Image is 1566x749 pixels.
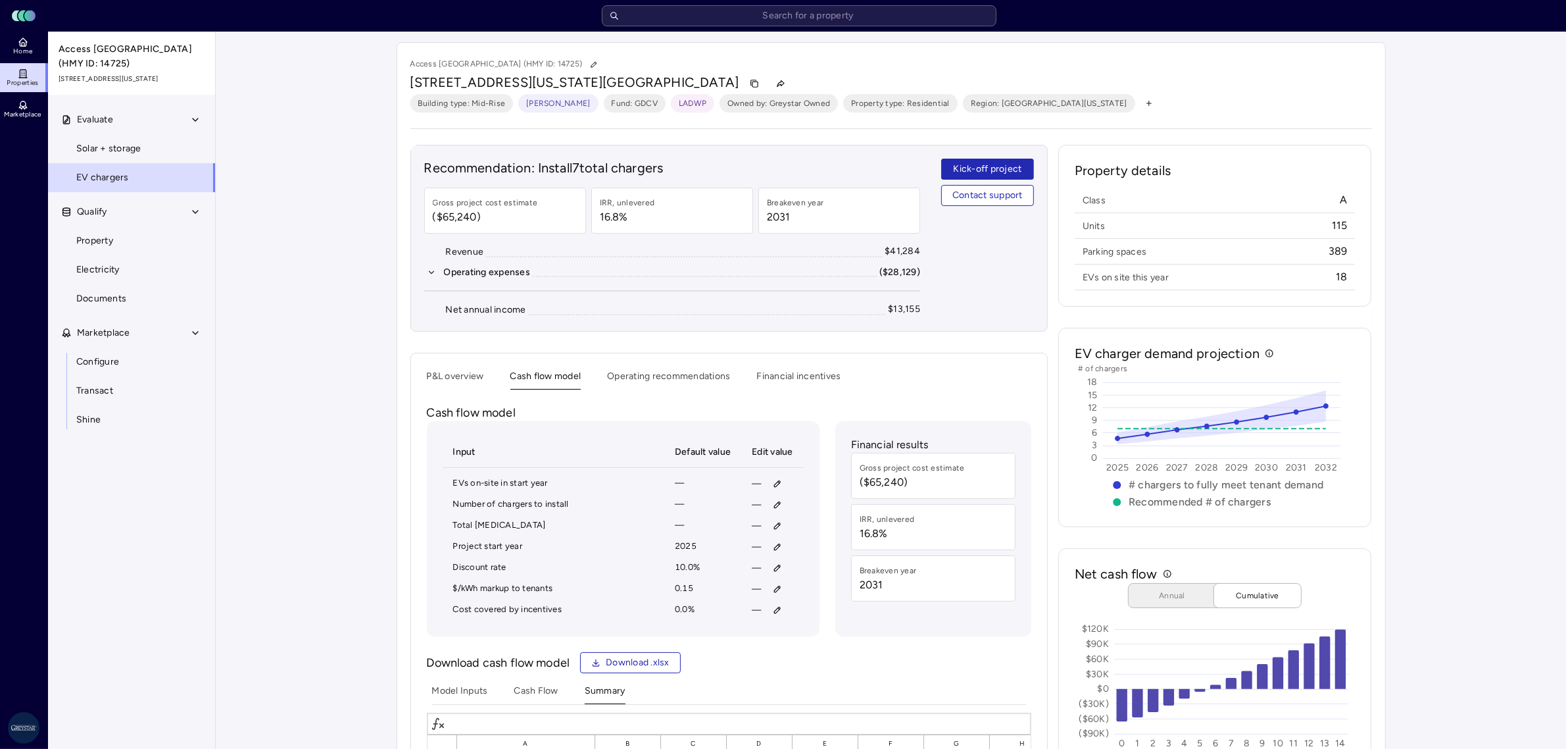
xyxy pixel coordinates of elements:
[585,684,625,704] button: Summary
[767,209,824,225] span: 2031
[47,284,216,313] a: Documents
[580,652,681,673] button: Download .xlsx
[602,5,996,26] input: Search for a property
[77,205,107,219] span: Qualify
[76,142,141,156] span: Solar + storage
[752,498,761,512] span: —
[664,557,741,579] td: 10.0%
[47,226,216,255] a: Property
[1139,589,1205,602] span: Annual
[418,97,506,110] span: Building type: Mid-Rise
[518,94,598,113] button: [PERSON_NAME]
[77,113,113,127] span: Evaluate
[444,265,531,280] div: Operating expenses
[47,134,216,163] a: Solar + storage
[860,513,915,526] div: IRR, unlevered
[445,245,483,259] div: Revenue
[432,684,488,704] button: Model Inputs
[664,494,741,515] td: —
[424,265,921,280] button: Operating expenses($28,129)
[1195,463,1218,474] text: 2028
[1083,271,1169,284] span: EVs on site this year
[888,302,920,317] div: $13,155
[1097,683,1109,694] text: $0
[860,526,915,542] span: 16.8%
[860,577,917,593] span: 2031
[612,97,658,110] span: Fund: GDCV
[664,437,741,468] th: Default value
[510,369,581,390] button: Cash flow model
[664,600,741,621] td: 0.0%
[1329,244,1348,259] span: 389
[1083,245,1147,258] span: Parking spaces
[1088,390,1098,401] text: 15
[1286,463,1307,474] text: 2031
[1225,463,1248,474] text: 2029
[757,369,841,390] button: Financial incentives
[1092,440,1097,451] text: 3
[427,369,484,390] button: P&L overview
[600,196,655,209] div: IRR, unlevered
[13,47,32,55] span: Home
[1078,364,1127,373] text: # of chargers
[48,105,216,134] button: Evaluate
[1336,270,1348,284] span: 18
[860,475,965,490] span: ($65,240)
[76,384,113,398] span: Transact
[1083,220,1105,232] span: Units
[514,684,558,704] button: Cash Flow
[971,97,1127,110] span: Region: [GEOGRAPHIC_DATA][US_STATE]
[860,461,965,475] div: Gross project cost estimate
[1255,463,1278,474] text: 2030
[410,94,514,113] button: Building type: Mid-Rise
[752,561,761,575] span: —
[76,234,113,248] span: Property
[606,656,670,670] span: Download .xlsx
[76,413,101,427] span: Shine
[720,94,838,113] button: Owned by: Greystar Owned
[664,579,741,600] td: 0.15
[752,540,761,554] span: —
[1079,729,1109,740] text: ($90K)
[879,265,920,280] div: ($28,129)
[1136,463,1158,474] text: 2026
[1075,565,1158,583] h2: Net cash flow
[1106,463,1129,474] text: 2025
[1092,415,1097,426] text: 9
[664,473,741,494] td: —
[1088,402,1098,413] text: 12
[752,519,761,533] span: —
[1315,463,1337,474] text: 2032
[47,255,216,284] a: Electricity
[1082,624,1109,635] text: $120K
[433,196,538,209] div: Gross project cost estimate
[941,159,1034,180] button: Kick-off project
[76,355,119,369] span: Configure
[752,477,761,491] span: —
[941,185,1034,206] button: Contact support
[410,74,603,90] span: [STREET_ADDRESS][US_STATE]
[76,170,129,185] span: EV chargers
[1075,161,1356,190] h2: Property details
[443,579,665,600] td: $/kWh markup to tenants
[727,97,830,110] span: Owned by: Greystar Owned
[604,94,666,113] button: Fund: GDCV
[48,197,216,226] button: Qualify
[851,97,950,110] span: Property type: Residential
[953,162,1021,176] span: Kick-off project
[59,74,206,84] span: [STREET_ADDRESS][US_STATE]
[664,536,741,557] td: 2025
[679,97,706,110] span: LADWP
[1079,698,1109,710] text: ($30K)
[860,564,917,577] div: Breakeven year
[752,603,761,617] span: —
[443,473,665,494] td: EVs on-site in start year
[1075,344,1260,363] h2: EV charger demand projection
[59,42,206,71] span: Access [GEOGRAPHIC_DATA] (HMY ID: 14725)
[76,263,120,277] span: Electricity
[1087,377,1098,388] text: 18
[1340,193,1347,207] span: A
[600,209,655,225] span: 16.8%
[885,244,920,259] div: $41,284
